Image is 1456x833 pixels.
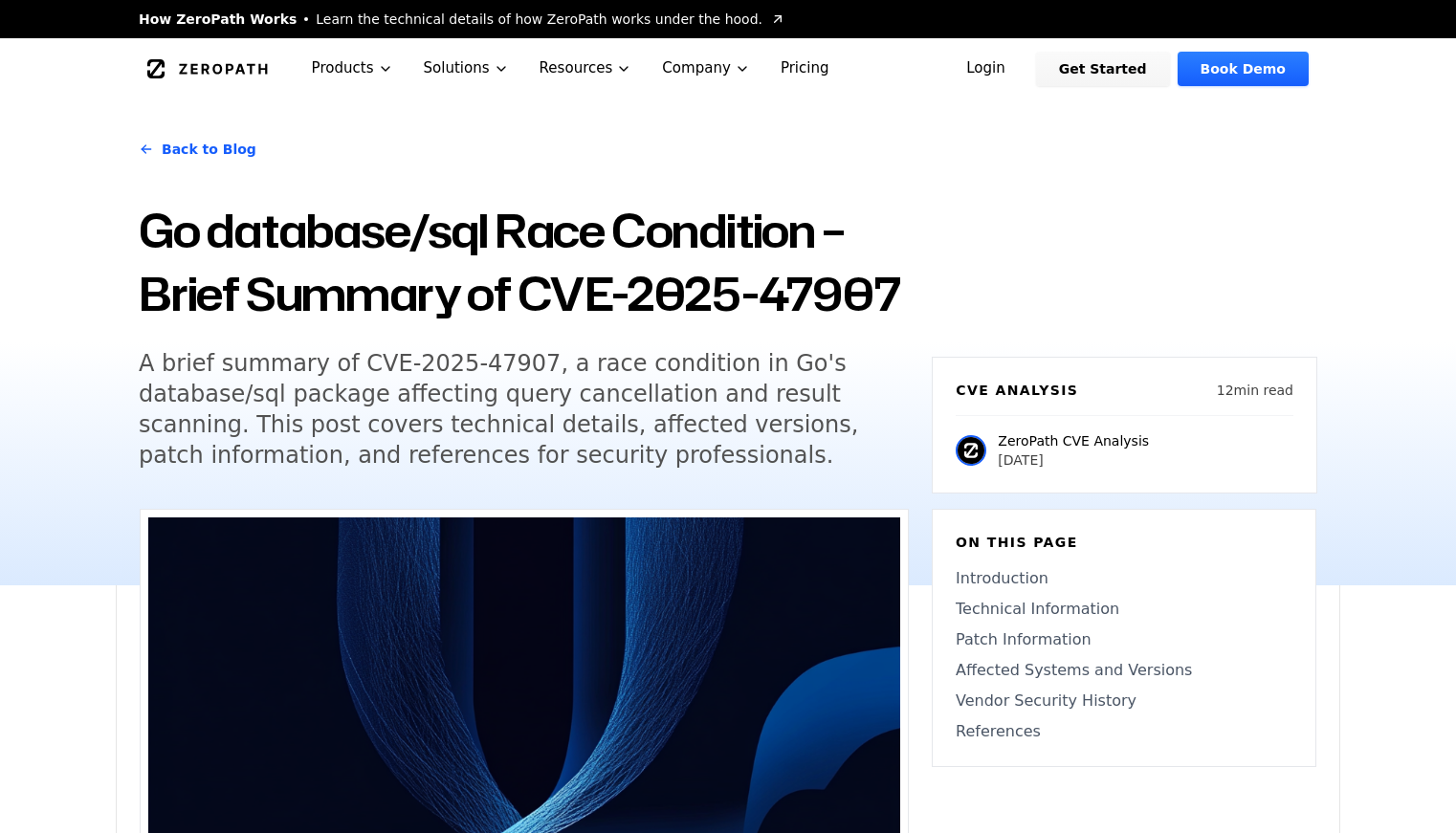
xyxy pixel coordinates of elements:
[956,720,1292,743] a: References
[408,38,524,99] button: Solutions
[998,431,1149,450] p: ZeroPath CVE Analysis
[297,38,408,99] button: Products
[956,628,1292,651] a: Patch Information
[956,567,1292,590] a: Introduction
[1036,52,1170,86] a: Get Started
[316,10,762,29] span: Learn the technical details of how ZeroPath works under the hood.
[943,52,1028,86] a: Login
[139,348,873,471] h5: A brief summary of CVE-2025-47907, a race condition in Go's database/sql package affecting query ...
[998,450,1149,470] p: [DATE]
[956,381,1078,400] h6: CVE Analysis
[956,435,986,466] img: ZeroPath CVE Analysis
[956,598,1292,621] a: Technical Information
[956,533,1292,552] h6: On this page
[956,690,1292,712] a: Vendor Security History
[765,38,845,99] a: Pricing
[524,38,648,99] button: Resources
[139,10,785,29] a: How ZeroPath WorksLearn the technical details of how ZeroPath works under the hood.
[1178,52,1309,86] a: Book Demo
[139,10,297,29] span: How ZeroPath Works
[956,659,1292,682] a: Affected Systems and Versions
[647,38,765,99] button: Company
[116,38,1340,99] nav: Global
[139,199,909,325] h1: Go database/sql Race Condition – Brief Summary of CVE-2025-47907
[139,122,256,176] a: Back to Blog
[1217,381,1293,400] p: 12 min read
